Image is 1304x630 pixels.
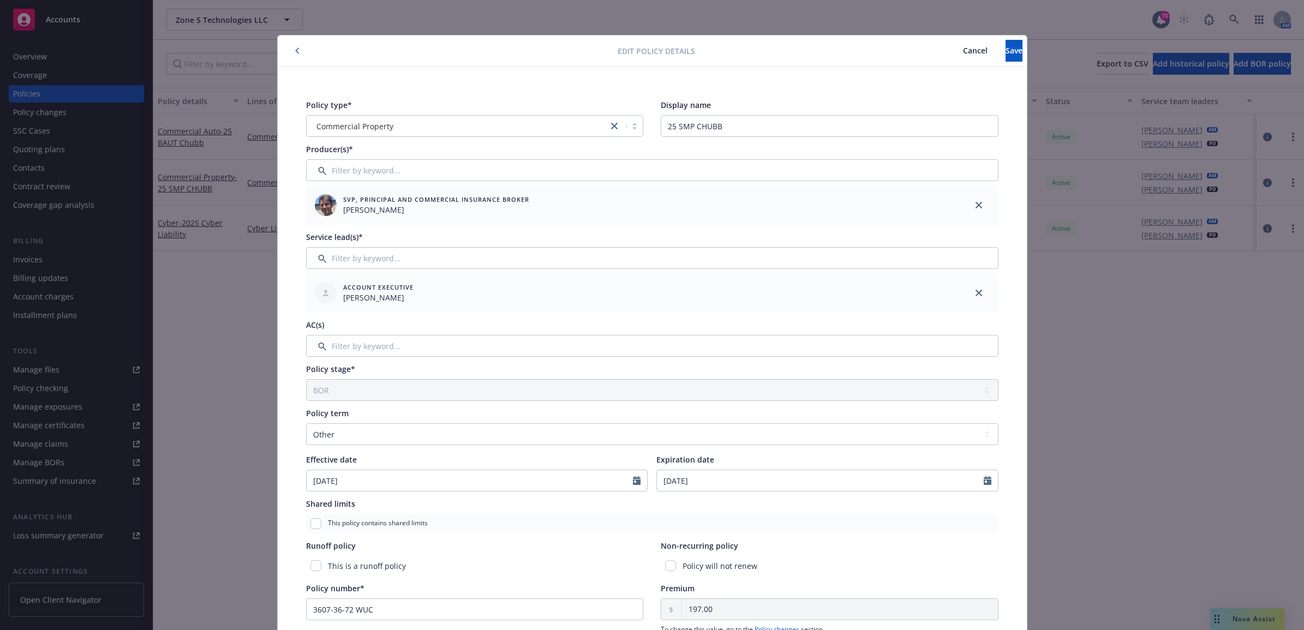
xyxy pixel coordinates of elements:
[306,583,364,593] span: Policy number*
[343,283,414,292] span: Account Executive
[306,335,998,357] input: Filter by keyword...
[312,121,603,132] span: Commercial Property
[315,194,337,216] img: employee photo
[343,195,529,204] span: SVP, Principal and Commercial Insurance Broker
[1006,40,1022,62] button: Save
[306,556,644,576] div: This is a runoff policy
[316,121,393,132] span: Commercial Property
[306,364,355,374] span: Policy stage*
[945,40,1006,62] button: Cancel
[661,583,695,593] span: Premium
[306,454,357,465] span: Effective date
[306,320,324,330] span: AC(s)
[306,144,353,154] span: Producer(s)*
[343,204,529,215] span: [PERSON_NAME]
[656,454,714,465] span: Expiration date
[972,286,985,299] a: close
[307,470,633,491] input: MM/DD/YYYY
[306,408,349,418] span: Policy term
[306,100,352,110] span: Policy type*
[343,292,414,303] span: [PERSON_NAME]
[657,470,984,491] input: MM/DD/YYYY
[306,499,355,509] span: Shared limits
[661,541,738,551] span: Non-recurring policy
[661,556,998,576] div: Policy will not renew
[984,476,991,485] svg: Calendar
[1006,45,1022,56] span: Save
[972,199,985,212] a: close
[633,476,641,485] svg: Calendar
[963,45,988,56] span: Cancel
[661,100,711,110] span: Display name
[306,541,356,551] span: Runoff policy
[306,232,363,242] span: Service lead(s)*
[608,119,621,133] a: close
[306,514,998,533] div: This policy contains shared limits
[306,247,998,269] input: Filter by keyword...
[618,45,695,57] span: Edit policy details
[306,159,998,181] input: Filter by keyword...
[682,599,998,620] input: 0.00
